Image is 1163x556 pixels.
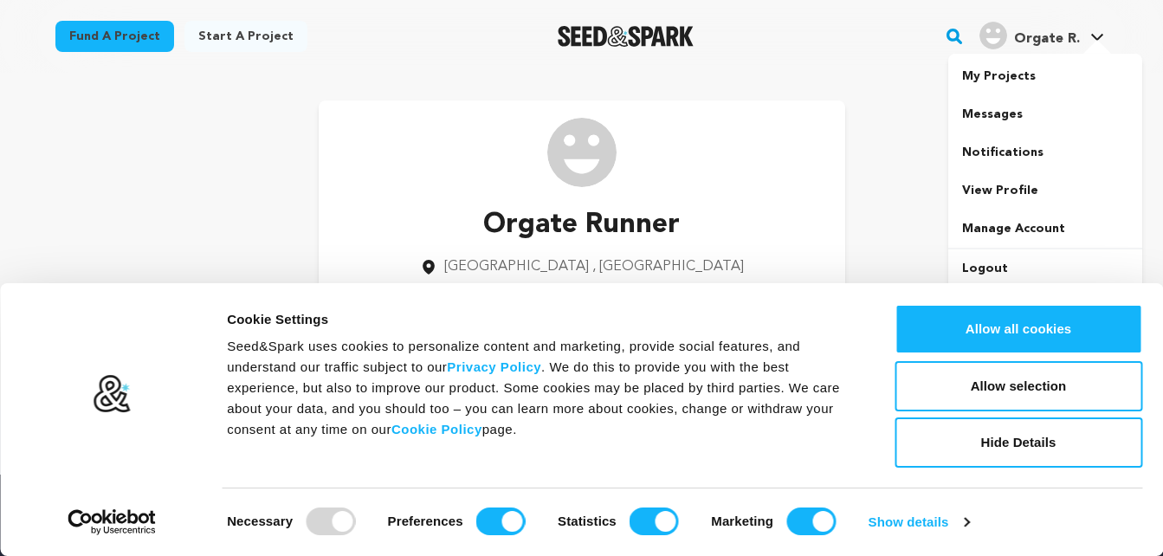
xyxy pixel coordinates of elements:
[948,57,1142,95] a: My Projects
[55,21,174,52] a: Fund a project
[227,336,856,440] div: Seed&Spark uses cookies to personalize content and marketing, provide social features, and unders...
[1014,32,1080,46] span: Orgate R.
[976,18,1108,55] span: Orgate R.'s Profile
[948,249,1142,288] a: Logout
[948,133,1142,171] a: Notifications
[558,26,694,47] a: Seed&Spark Homepage
[558,26,694,47] img: Seed&Spark Logo Dark Mode
[895,361,1142,411] button: Allow selection
[93,374,132,414] img: logo
[592,260,744,274] span: , [GEOGRAPHIC_DATA]
[895,304,1142,354] button: Allow all cookies
[948,95,1142,133] a: Messages
[447,359,541,374] a: Privacy Policy
[711,514,773,528] strong: Marketing
[547,118,617,187] img: /img/default-images/user/medium/user.png image
[391,422,482,436] a: Cookie Policy
[444,260,589,274] span: [GEOGRAPHIC_DATA]
[227,309,856,330] div: Cookie Settings
[388,514,463,528] strong: Preferences
[184,21,307,52] a: Start a project
[948,171,1142,210] a: View Profile
[227,514,293,528] strong: Necessary
[948,210,1142,248] a: Manage Account
[36,509,188,535] a: Usercentrics Cookiebot - opens in a new window
[869,509,969,535] a: Show details
[895,417,1142,468] button: Hide Details
[976,18,1108,49] a: Orgate R.'s Profile
[558,514,617,528] strong: Statistics
[979,22,1007,49] img: user.png
[420,204,744,246] p: Orgate Runner
[979,22,1080,49] div: Orgate R.'s Profile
